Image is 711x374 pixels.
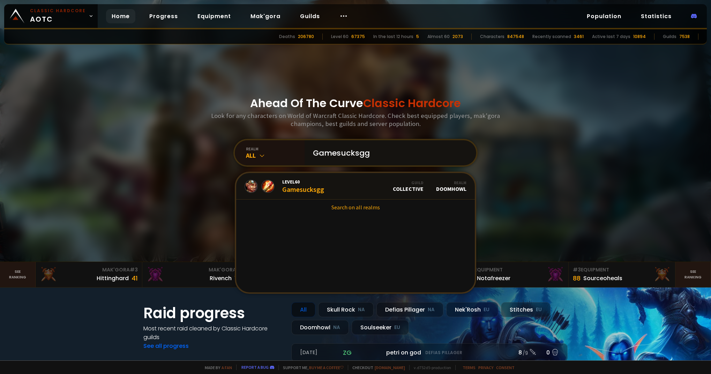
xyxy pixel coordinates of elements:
[536,306,542,313] small: EU
[132,274,138,283] div: 41
[416,33,419,40] div: 5
[679,33,690,40] div: 7538
[351,33,365,40] div: 67375
[291,302,315,317] div: All
[462,262,569,287] a: #2Equipment88Notafreezer
[282,179,324,185] span: Level 60
[393,180,424,192] div: Collective
[143,324,283,342] h4: Most recent raid cleaned by Classic Hardcore guilds
[208,112,503,128] h3: Look for any characters on World of Warcraft Classic Hardcore. Check best equipped players, mak'g...
[246,146,305,151] div: realm
[241,365,269,370] a: Report a bug
[236,173,475,200] a: Level60GamesucksggGuildCollectiveRealmDoomhowl
[142,262,249,287] a: Mak'Gora#2Rivench100
[484,306,489,313] small: EU
[633,33,646,40] div: 10894
[236,200,475,215] a: Search on all realms
[222,365,232,370] a: a fan
[393,180,424,185] div: Guild
[478,365,493,370] a: Privacy
[250,95,461,112] h1: Ahead Of The Curve
[635,9,677,23] a: Statistics
[507,33,524,40] div: 847548
[409,365,451,370] span: v. d752d5 - production
[581,9,627,23] a: Population
[36,262,142,287] a: Mak'Gora#3Hittinghard41
[363,95,461,111] span: Classic Hardcore
[97,274,129,283] div: Hittinghard
[436,180,466,192] div: Doomhowl
[278,365,344,370] span: Support me,
[663,33,676,40] div: Guilds
[446,302,498,317] div: Nek'Rosh
[358,306,365,313] small: NA
[573,274,581,283] div: 88
[463,365,476,370] a: Terms
[452,33,463,40] div: 2073
[375,365,405,370] a: [DOMAIN_NAME]
[428,306,435,313] small: NA
[573,266,671,274] div: Equipment
[675,262,711,287] a: Seeranking
[436,180,466,185] div: Realm
[30,8,86,24] span: AOTC
[245,9,286,23] a: Mak'gora
[130,266,138,273] span: # 3
[291,343,568,362] a: [DATE]zgpetri on godDefias Pillager8 /90
[144,9,184,23] a: Progress
[192,9,237,23] a: Equipment
[573,266,581,273] span: # 3
[4,4,98,28] a: Classic HardcoreAOTC
[30,8,86,14] small: Classic Hardcore
[282,179,324,194] div: Gamesucksgg
[496,365,515,370] a: Consent
[477,274,510,283] div: Notafreezer
[333,324,340,331] small: NA
[279,33,295,40] div: Deaths
[373,33,413,40] div: In the last 12 hours
[352,320,409,335] div: Soulseeker
[574,33,584,40] div: 3461
[532,33,571,40] div: Recently scanned
[331,33,349,40] div: Level 60
[291,320,349,335] div: Doomhowl
[201,365,232,370] span: Made by
[501,302,551,317] div: Stitches
[40,266,138,274] div: Mak'Gora
[294,9,325,23] a: Guilds
[309,365,344,370] a: Buy me a coffee
[143,302,283,324] h1: Raid progress
[480,33,504,40] div: Characters
[394,324,400,331] small: EU
[106,9,135,23] a: Home
[592,33,630,40] div: Active last 7 days
[246,151,305,159] div: All
[210,274,232,283] div: Rivench
[583,274,622,283] div: Sourceoheals
[318,302,374,317] div: Skull Rock
[309,140,468,165] input: Search a character...
[376,302,443,317] div: Defias Pillager
[569,262,675,287] a: #3Equipment88Sourceoheals
[427,33,450,40] div: Almost 60
[147,266,245,274] div: Mak'Gora
[348,365,405,370] span: Checkout
[466,266,564,274] div: Equipment
[298,33,314,40] div: 206780
[143,342,189,350] a: See all progress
